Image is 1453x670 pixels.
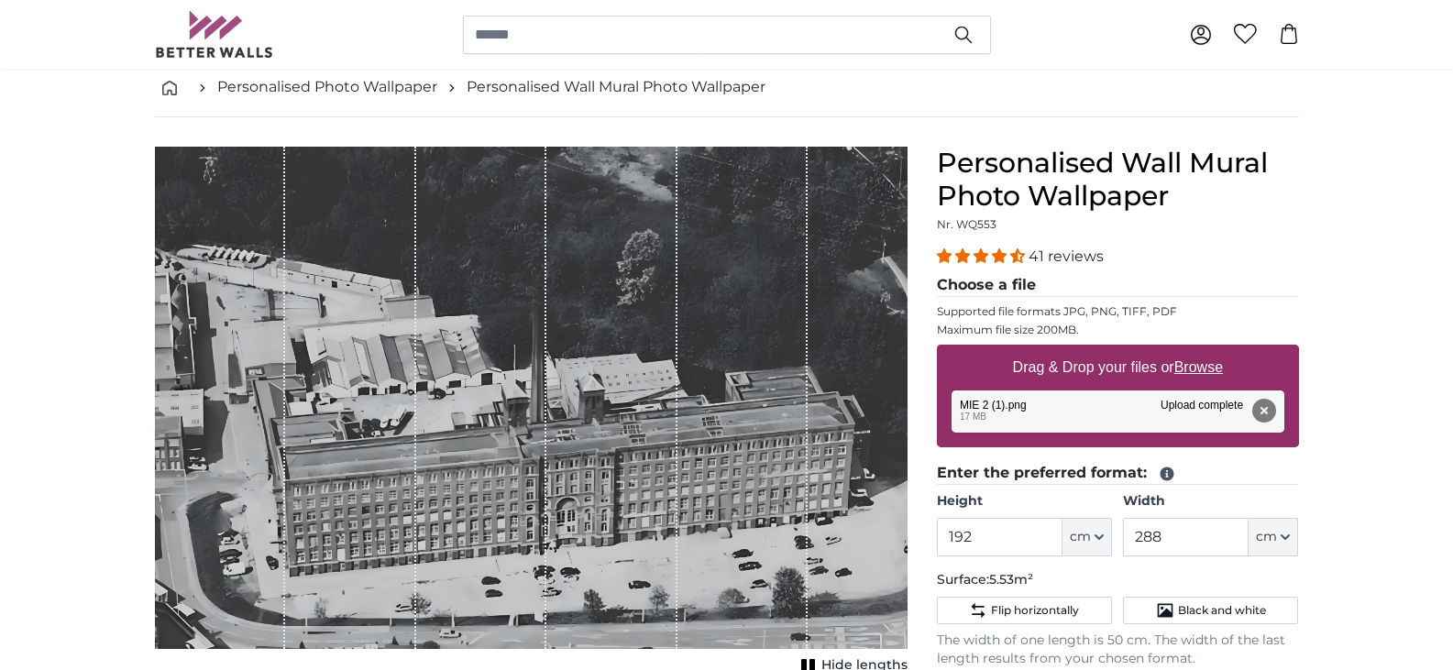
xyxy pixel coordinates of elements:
button: Flip horizontally [937,597,1112,624]
span: 5.53m² [989,571,1033,588]
label: Drag & Drop your files or [1005,349,1229,386]
label: Height [937,492,1112,511]
span: 4.39 stars [937,247,1029,265]
button: cm [1249,518,1298,556]
h1: Personalised Wall Mural Photo Wallpaper [937,147,1299,213]
span: cm [1070,528,1091,546]
a: Personalised Photo Wallpaper [217,76,437,98]
u: Browse [1174,359,1223,375]
span: Nr. WQ553 [937,217,996,231]
legend: Choose a file [937,274,1299,297]
p: Surface: [937,571,1299,589]
p: The width of one length is 50 cm. The width of the last length results from your chosen format. [937,632,1299,668]
span: Flip horizontally [991,603,1079,618]
span: cm [1256,528,1277,546]
legend: Enter the preferred format: [937,462,1299,485]
span: 41 reviews [1029,247,1104,265]
button: cm [1062,518,1112,556]
span: Black and white [1178,603,1266,618]
nav: breadcrumbs [155,58,1299,117]
label: Width [1123,492,1298,511]
button: Black and white [1123,597,1298,624]
p: Maximum file size 200MB. [937,323,1299,337]
img: Betterwalls [155,11,274,58]
p: Supported file formats JPG, PNG, TIFF, PDF [937,304,1299,319]
a: Personalised Wall Mural Photo Wallpaper [467,76,765,98]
